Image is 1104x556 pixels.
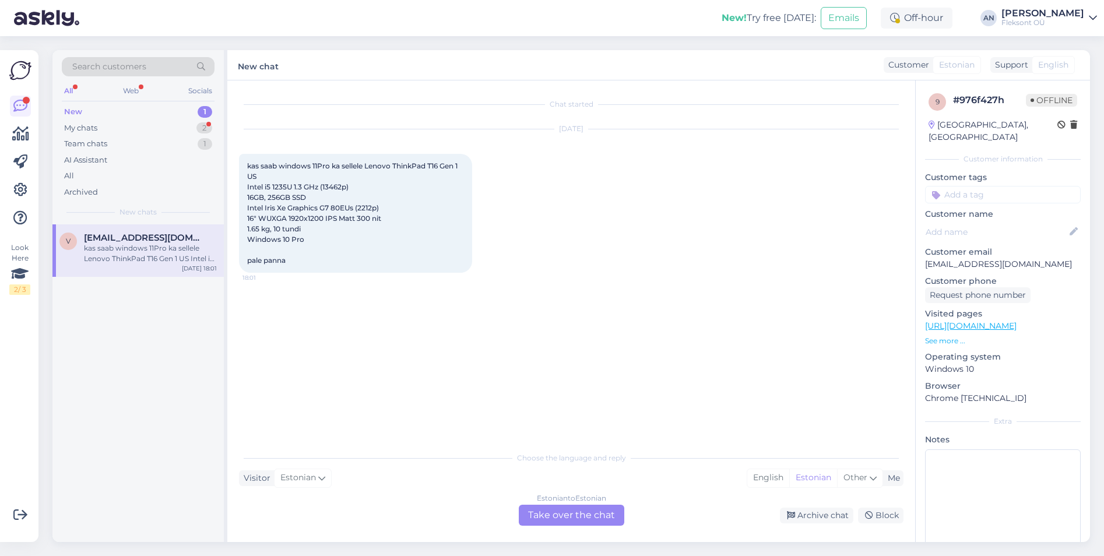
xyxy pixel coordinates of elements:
[72,61,146,73] span: Search customers
[843,472,867,483] span: Other
[925,321,1017,331] a: [URL][DOMAIN_NAME]
[1001,9,1084,18] div: [PERSON_NAME]
[64,138,107,150] div: Team chats
[119,207,157,217] span: New chats
[925,275,1081,287] p: Customer phone
[925,351,1081,363] p: Operating system
[62,83,75,98] div: All
[84,243,217,264] div: kas saab windows 11Pro ka sellele Lenovo ThinkPad T16 Gen 1 US Intel i5 1235U 1.3 GHz (13462p) 16...
[858,508,903,523] div: Block
[239,124,903,134] div: [DATE]
[242,273,286,282] span: 18:01
[186,83,215,98] div: Socials
[925,363,1081,375] p: Windows 10
[1001,9,1097,27] a: [PERSON_NAME]Fleksont OÜ
[247,161,459,265] span: kas saab windows 11Pro ka sellele Lenovo ThinkPad T16 Gen 1 US Intel i5 1235U 1.3 GHz (13462p) 16...
[1026,94,1077,107] span: Offline
[929,119,1057,143] div: [GEOGRAPHIC_DATA], [GEOGRAPHIC_DATA]
[780,508,853,523] div: Archive chat
[939,59,975,71] span: Estonian
[883,472,900,484] div: Me
[925,287,1031,303] div: Request phone number
[64,154,107,166] div: AI Assistant
[936,97,940,106] span: 9
[84,233,205,243] span: viljar.kaarde@agatark.com
[239,472,270,484] div: Visitor
[519,505,624,526] div: Take over the chat
[925,186,1081,203] input: Add a tag
[881,8,952,29] div: Off-hour
[821,7,867,29] button: Emails
[925,434,1081,446] p: Notes
[198,138,212,150] div: 1
[884,59,929,71] div: Customer
[64,106,82,118] div: New
[198,106,212,118] div: 1
[1038,59,1068,71] span: English
[925,380,1081,392] p: Browser
[280,471,316,484] span: Estonian
[64,186,98,198] div: Archived
[925,154,1081,164] div: Customer information
[925,336,1081,346] p: See more ...
[925,258,1081,270] p: [EMAIL_ADDRESS][DOMAIN_NAME]
[196,122,212,134] div: 2
[925,246,1081,258] p: Customer email
[990,59,1028,71] div: Support
[747,469,789,487] div: English
[239,99,903,110] div: Chat started
[182,264,217,273] div: [DATE] 18:01
[66,237,71,245] span: v
[722,11,816,25] div: Try free [DATE]:
[789,469,837,487] div: Estonian
[925,416,1081,427] div: Extra
[537,493,606,504] div: Estonian to Estonian
[925,208,1081,220] p: Customer name
[953,93,1026,107] div: # 976f427h
[239,453,903,463] div: Choose the language and reply
[925,392,1081,404] p: Chrome [TECHNICAL_ID]
[722,12,747,23] b: New!
[64,122,97,134] div: My chats
[121,83,141,98] div: Web
[926,226,1067,238] input: Add name
[980,10,997,26] div: AN
[64,170,74,182] div: All
[1001,18,1084,27] div: Fleksont OÜ
[9,284,30,295] div: 2 / 3
[238,57,279,73] label: New chat
[9,59,31,82] img: Askly Logo
[925,308,1081,320] p: Visited pages
[9,242,30,295] div: Look Here
[925,171,1081,184] p: Customer tags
